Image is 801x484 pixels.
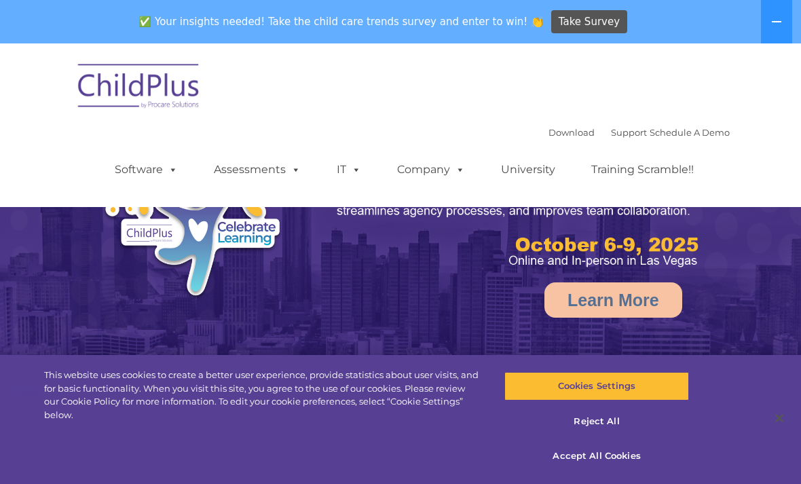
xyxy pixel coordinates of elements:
[578,156,707,183] a: Training Scramble!!
[487,156,569,183] a: University
[551,10,628,34] a: Take Survey
[548,127,595,138] a: Download
[384,156,479,183] a: Company
[764,403,794,433] button: Close
[71,54,207,122] img: ChildPlus by Procare Solutions
[200,156,314,183] a: Assessments
[544,282,682,318] a: Learn More
[504,442,688,470] button: Accept All Cookies
[134,9,549,35] span: ✅ Your insights needed! Take the child care trends survey and enter to win! 👏
[559,10,620,34] span: Take Survey
[101,156,191,183] a: Software
[504,407,688,436] button: Reject All
[650,127,730,138] a: Schedule A Demo
[548,127,730,138] font: |
[504,372,688,401] button: Cookies Settings
[611,127,647,138] a: Support
[323,156,375,183] a: IT
[44,369,481,422] div: This website uses cookies to create a better user experience, provide statistics about user visit...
